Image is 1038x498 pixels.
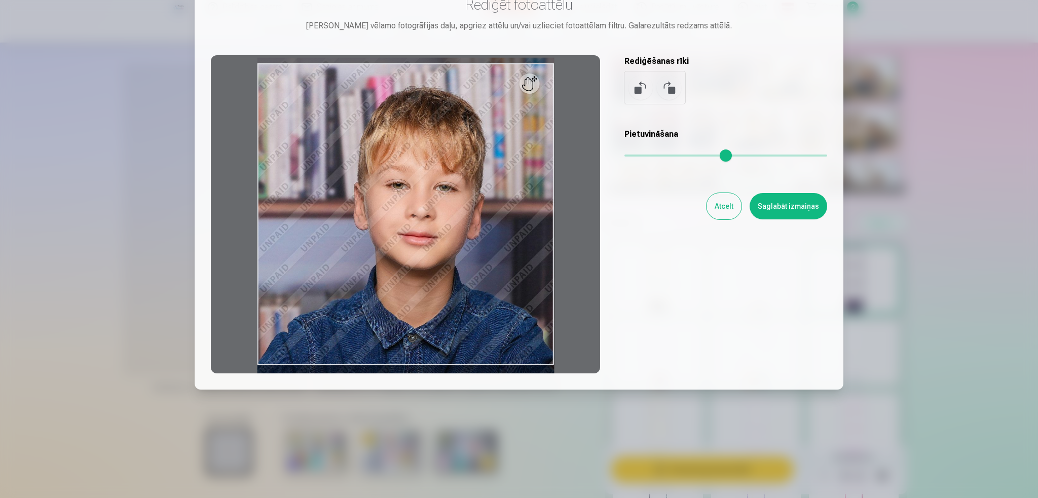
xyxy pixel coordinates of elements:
h5: Pietuvināšana [624,128,827,140]
h5: Rediģēšanas rīki [624,55,827,67]
button: Saglabāt izmaiņas [750,193,827,219]
button: Atcelt [707,193,742,219]
div: [PERSON_NAME] vēlamo fotogrāfijas daļu, apgriez attēlu un/vai uzlieciet fotoattēlam filtru. Galar... [211,20,827,32]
